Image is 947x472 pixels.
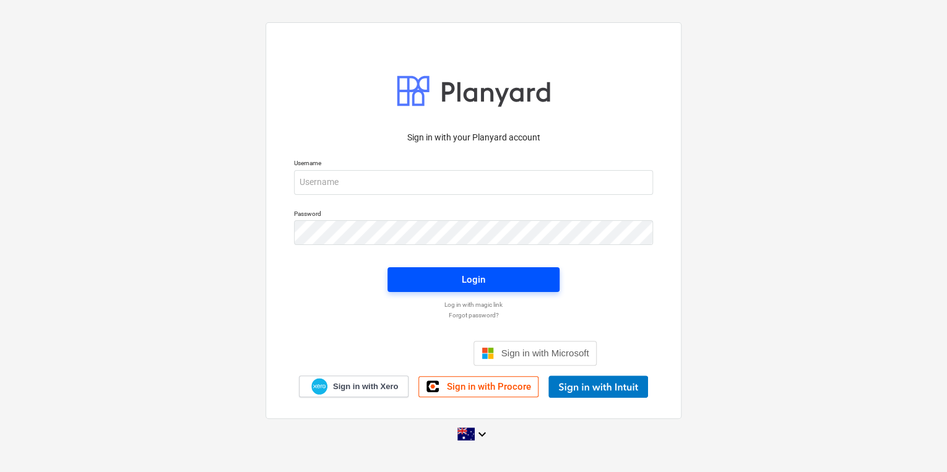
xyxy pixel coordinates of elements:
img: Microsoft logo [482,347,494,359]
div: Login [462,272,485,288]
a: Sign in with Procore [418,376,538,397]
span: Sign in with Xero [333,381,398,392]
img: Xero logo [311,378,327,395]
button: Login [387,267,560,292]
iframe: Sign in with Google Button [344,340,470,367]
span: Sign in with Procore [446,381,530,392]
p: Sign in with your Planyard account [294,131,653,144]
a: Forgot password? [288,311,659,319]
input: Username [294,170,653,195]
a: Sign in with Xero [299,375,409,397]
p: Password [294,210,653,220]
i: keyboard_arrow_down [475,427,490,442]
span: Sign in with Microsoft [501,348,589,358]
p: Username [294,159,653,169]
a: Log in with magic link [288,301,659,309]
